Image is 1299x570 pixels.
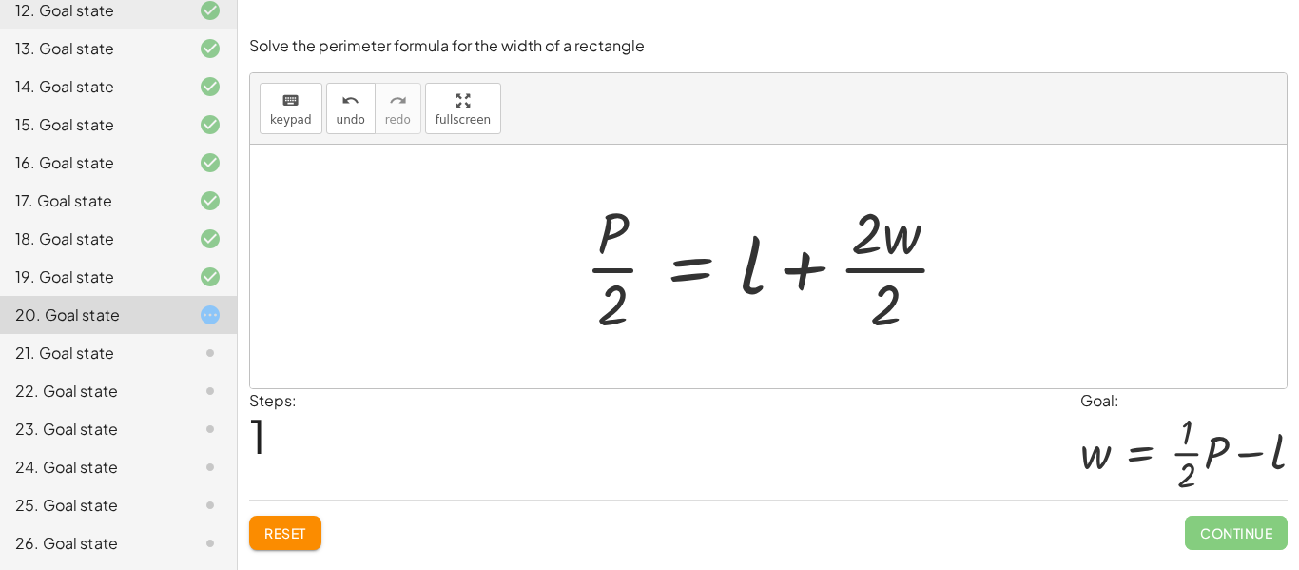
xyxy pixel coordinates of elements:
[15,265,168,288] div: 19. Goal state
[199,189,222,212] i: Task finished and correct.
[264,524,306,541] span: Reset
[199,418,222,441] i: Task not started.
[15,304,168,326] div: 20. Goal state
[375,83,421,134] button: redoredo
[15,456,168,479] div: 24. Goal state
[199,342,222,364] i: Task not started.
[326,83,376,134] button: undoundo
[425,83,501,134] button: fullscreen
[199,75,222,98] i: Task finished and correct.
[199,227,222,250] i: Task finished and correct.
[15,342,168,364] div: 21. Goal state
[15,151,168,174] div: 16. Goal state
[15,494,168,517] div: 25. Goal state
[249,516,321,550] button: Reset
[199,113,222,136] i: Task finished and correct.
[249,390,297,410] label: Steps:
[260,83,322,134] button: keyboardkeypad
[199,37,222,60] i: Task finished and correct.
[199,494,222,517] i: Task not started.
[199,265,222,288] i: Task finished and correct.
[199,380,222,403] i: Task not started.
[15,532,168,555] div: 26. Goal state
[199,151,222,174] i: Task finished and correct.
[249,406,266,464] span: 1
[15,75,168,98] div: 14. Goal state
[199,456,222,479] i: Task not started.
[15,227,168,250] div: 18. Goal state
[15,380,168,403] div: 22. Goal state
[337,113,365,127] span: undo
[385,113,411,127] span: redo
[15,37,168,60] div: 13. Goal state
[389,89,407,112] i: redo
[1080,389,1288,412] div: Goal:
[249,35,1288,57] p: Solve the perimeter formula for the width of a rectangle
[270,113,312,127] span: keypad
[281,89,300,112] i: keyboard
[15,418,168,441] div: 23. Goal state
[15,113,168,136] div: 15. Goal state
[199,532,222,555] i: Task not started.
[436,113,491,127] span: fullscreen
[199,304,222,326] i: Task started.
[341,89,359,112] i: undo
[15,189,168,212] div: 17. Goal state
